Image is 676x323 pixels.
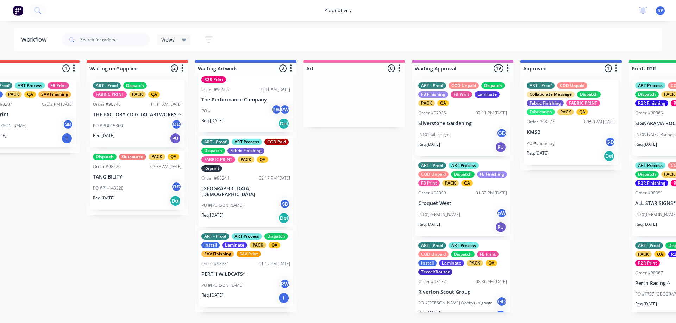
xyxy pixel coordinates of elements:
div: GD [171,181,182,192]
div: Dispatch [451,171,475,178]
div: COD Unpaid [418,171,449,178]
div: Del [278,118,289,129]
div: PACK [442,180,459,186]
div: QA [24,91,36,98]
div: FB Finishing [477,171,507,178]
div: 02:11 PM [DATE] [476,110,507,116]
div: FABRIC PRINT [93,91,127,98]
div: R2R PrintOrder #9658510:41 AM [DATE]The Performance CompanyPO #pWRWReq.[DATE]Del [199,56,293,132]
div: QA [148,91,160,98]
div: ART - ProofART ProcessCOD PaidDispatchFabric FinishingFABRIC PRINTPACKQAReprintOrder #9824402:17 ... [199,136,293,227]
div: R2R Finishing [635,100,668,106]
p: Req. [DATE] [93,132,115,139]
div: QA [437,100,449,106]
div: I [61,133,73,144]
p: Req. [DATE] [201,292,223,298]
div: Order #96585 [201,86,229,93]
div: Order #98009 [418,190,446,196]
div: Order #98367 [635,270,663,276]
p: PO #PO015360 [93,123,123,129]
div: COD Unpaid [418,251,449,257]
div: Dispatch [451,251,475,257]
div: PACK [129,91,146,98]
div: SAV Finishing [201,251,234,257]
div: Laminate [439,260,464,266]
p: [GEOGRAPHIC_DATA][DEMOGRAPHIC_DATA] [201,186,290,198]
div: ART - Proof [418,162,446,169]
p: PO #P1-143228 [93,185,124,191]
div: PACK [557,109,574,115]
p: Riverton Scout Group [418,289,507,295]
div: QA [461,180,473,186]
div: Order #96846 [93,101,121,107]
div: 08:36 AM [DATE] [476,279,507,285]
div: Del [278,212,289,224]
p: Req. [DATE] [635,141,657,148]
div: 01:33 PM [DATE] [476,190,507,196]
div: R2R Finishing [635,180,668,186]
div: ART Process [15,82,45,89]
div: FB Print [418,180,440,186]
div: Del [170,195,181,206]
div: 02:32 PM [DATE] [42,101,73,107]
div: Laminate [475,91,500,98]
div: ART Process [635,162,665,169]
img: Factory [13,5,23,16]
div: 02:17 PM [DATE] [259,175,290,181]
p: PERTH WILDCATS^ [201,271,290,277]
input: Search for orders... [80,33,150,47]
div: GD [496,296,507,307]
div: Dispatch [93,154,117,160]
div: SAV Finishing [38,91,71,98]
div: FB Print [477,251,499,257]
div: PACK [467,260,483,266]
div: Order #98373 [527,119,555,125]
div: Workflow [21,36,50,44]
div: 01:12 PM [DATE] [259,261,290,267]
div: R2R Print [201,76,226,83]
div: PACK [149,154,165,160]
div: ART - Proof [635,242,663,249]
div: SB [63,119,73,130]
div: 07:35 AM [DATE] [150,163,182,170]
div: ART Process [449,162,479,169]
p: PO #[PERSON_NAME] [201,202,243,209]
div: Dispatch [481,82,505,89]
div: Order #98244 [201,175,229,181]
div: Dispatch [635,171,659,178]
div: ART - Proof [93,82,121,89]
div: Laminate [222,242,247,248]
div: pW [496,208,507,218]
p: Croquet West [418,200,507,206]
p: PO # [201,108,211,114]
div: I [495,310,506,321]
p: Req. [DATE] [635,221,657,228]
div: Order #98365 [635,110,663,116]
div: I [278,292,289,304]
div: Order #98132 [418,279,446,285]
div: ART - ProofART ProcessDispatchInstallLaminatePACKQASAV FinishingSAV PrintOrder #9825101:12 PM [DA... [199,230,293,307]
div: Fabrication [527,109,555,115]
div: Texcel/Router [418,269,452,275]
div: ART - Proof [201,233,229,240]
p: The Performance Company [201,97,290,103]
div: COD Unpaid [449,82,479,89]
div: GD [496,128,507,138]
p: PO #crane flag [527,140,555,147]
div: Dispatch [123,82,147,89]
div: Collaborate Message [527,91,575,98]
div: Dispatch [264,233,288,240]
span: Views [161,36,175,43]
p: Req. [DATE] [93,195,115,201]
div: QA [486,260,497,266]
p: Req. [DATE] [201,118,223,124]
div: Install [201,242,220,248]
div: Dispatch [201,148,225,154]
div: FB Print [48,82,69,89]
div: productivity [321,5,355,16]
div: ART Process [232,139,262,145]
div: Dispatch [635,91,659,98]
div: QA [257,156,268,163]
div: COD Unpaid [557,82,587,89]
div: PACK [250,242,266,248]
